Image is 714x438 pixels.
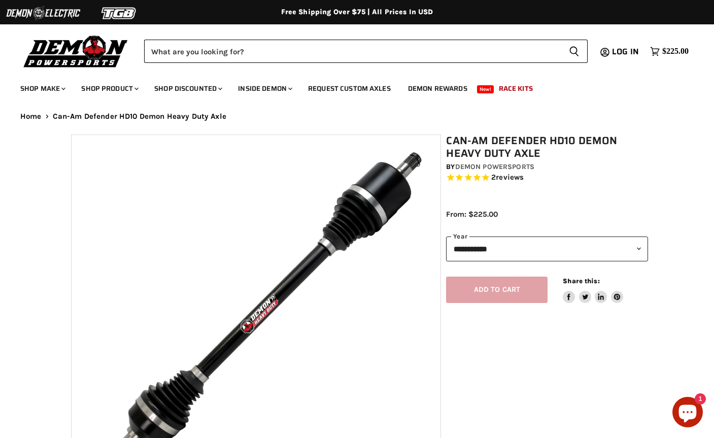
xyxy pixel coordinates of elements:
[74,78,145,99] a: Shop Product
[144,40,561,63] input: Search
[645,44,694,59] a: $225.00
[300,78,398,99] a: Request Custom Axles
[491,78,540,99] a: Race Kits
[446,210,498,219] span: From: $225.00
[13,74,686,99] ul: Main menu
[496,173,524,182] span: reviews
[612,45,639,58] span: Log in
[144,40,588,63] form: Product
[477,85,494,93] span: New!
[563,277,599,285] span: Share this:
[20,33,131,69] img: Demon Powersports
[563,277,623,304] aside: Share this:
[669,397,706,430] inbox-online-store-chat: Shopify online store chat
[491,173,524,182] span: 2 reviews
[455,162,534,171] a: Demon Powersports
[147,78,228,99] a: Shop Discounted
[446,134,648,160] h1: Can-Am Defender HD10 Demon Heavy Duty Axle
[446,161,648,173] div: by
[20,112,42,121] a: Home
[446,173,648,183] span: Rated 5.0 out of 5 stars 2 reviews
[13,78,72,99] a: Shop Make
[662,47,689,56] span: $225.00
[446,237,648,261] select: year
[53,112,226,121] span: Can-Am Defender HD10 Demon Heavy Duty Axle
[230,78,298,99] a: Inside Demon
[400,78,475,99] a: Demon Rewards
[81,4,157,23] img: TGB Logo 2
[561,40,588,63] button: Search
[607,47,645,56] a: Log in
[5,4,81,23] img: Demon Electric Logo 2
